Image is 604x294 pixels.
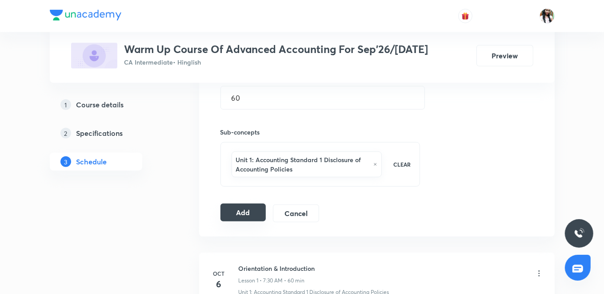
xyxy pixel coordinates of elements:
[60,99,71,110] p: 1
[221,86,424,109] input: 60
[210,278,228,291] h4: 6
[236,155,369,174] h6: Unit 1: Accounting Standard 1 Disclosure of Accounting Policies
[540,8,555,24] img: Bismita Dutta
[461,12,469,20] img: avatar
[239,264,315,273] h6: Orientation & Introduction
[60,128,71,139] p: 2
[124,43,428,56] h3: Warm Up Course Of Advanced Accounting For Sep'26/[DATE]
[76,99,124,110] h5: Course details
[220,127,420,137] h6: Sub-concepts
[124,57,428,67] p: CA Intermediate • Hinglish
[76,156,107,167] h5: Schedule
[574,228,584,239] img: ttu
[273,204,319,222] button: Cancel
[60,156,71,167] p: 3
[50,124,171,142] a: 2Specifications
[71,43,117,69] img: B124C88A-481D-47BB-9AB8-ABCCA6129CBB_plus.png
[458,9,472,23] button: avatar
[220,204,266,221] button: Add
[476,45,533,66] button: Preview
[50,10,121,20] img: Company Logo
[210,269,228,278] h6: Oct
[50,96,171,114] a: 1Course details
[393,160,411,168] p: CLEAR
[239,277,305,285] p: Lesson 1 • 7:30 AM • 60 min
[76,128,123,139] h5: Specifications
[50,10,121,23] a: Company Logo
